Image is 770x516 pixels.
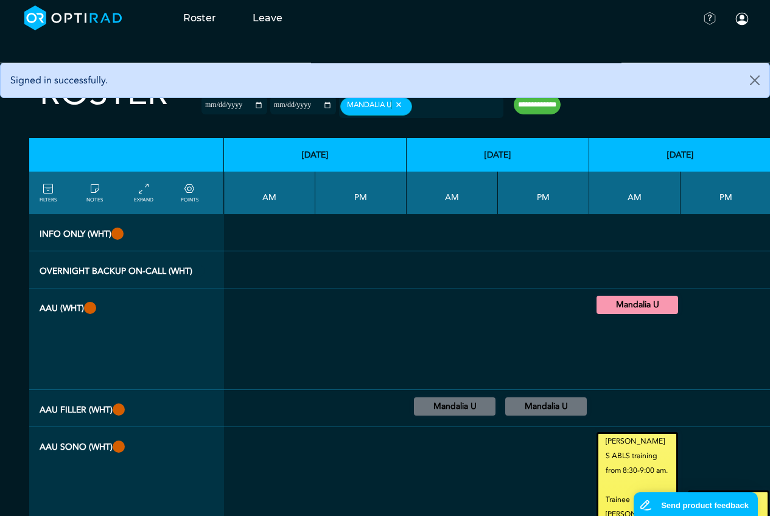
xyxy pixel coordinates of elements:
div: US Diagnostic MSK/US Interventional MSK/US General Adult 09:00 - 12:00 [414,397,495,416]
input: null [415,102,475,113]
div: FLU General Paediatric 14:00 - 15:00 [505,397,587,416]
th: Overnight backup on-call (WHT) [29,251,224,288]
summary: Mandalia U [416,399,494,414]
img: brand-opti-rad-logos-blue-and-white-d2f68631ba2948856bd03f2d395fb146ddc8fb01b4b6e9315ea85fa773367... [24,5,122,30]
h2: Roster [40,73,168,114]
th: [DATE] [224,138,407,172]
button: Remove item: '8e8d2468-b853-4131-9b2a-9e6fd6fcce88' [391,100,405,109]
summary: Mandalia U [507,399,585,414]
button: Close [740,63,769,97]
th: AM [407,172,498,214]
a: FILTERS [40,182,57,204]
summary: Mandalia U [598,298,676,312]
th: AM [224,172,315,214]
a: collapse/expand expected points [181,182,198,204]
th: AAU (WHT) [29,288,224,390]
th: AAU FILLER (WHT) [29,390,224,427]
a: show/hide notes [86,182,103,204]
div: Mandalia U [340,97,412,116]
th: AM [589,172,681,214]
th: INFO ONLY (WHT) [29,214,224,251]
th: PM [498,172,589,214]
th: [DATE] [407,138,589,172]
div: CT Trauma & Urgent/MRI Trauma & Urgent 08:30 - 13:30 [597,296,678,314]
a: collapse/expand entries [134,182,153,204]
th: PM [315,172,407,214]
